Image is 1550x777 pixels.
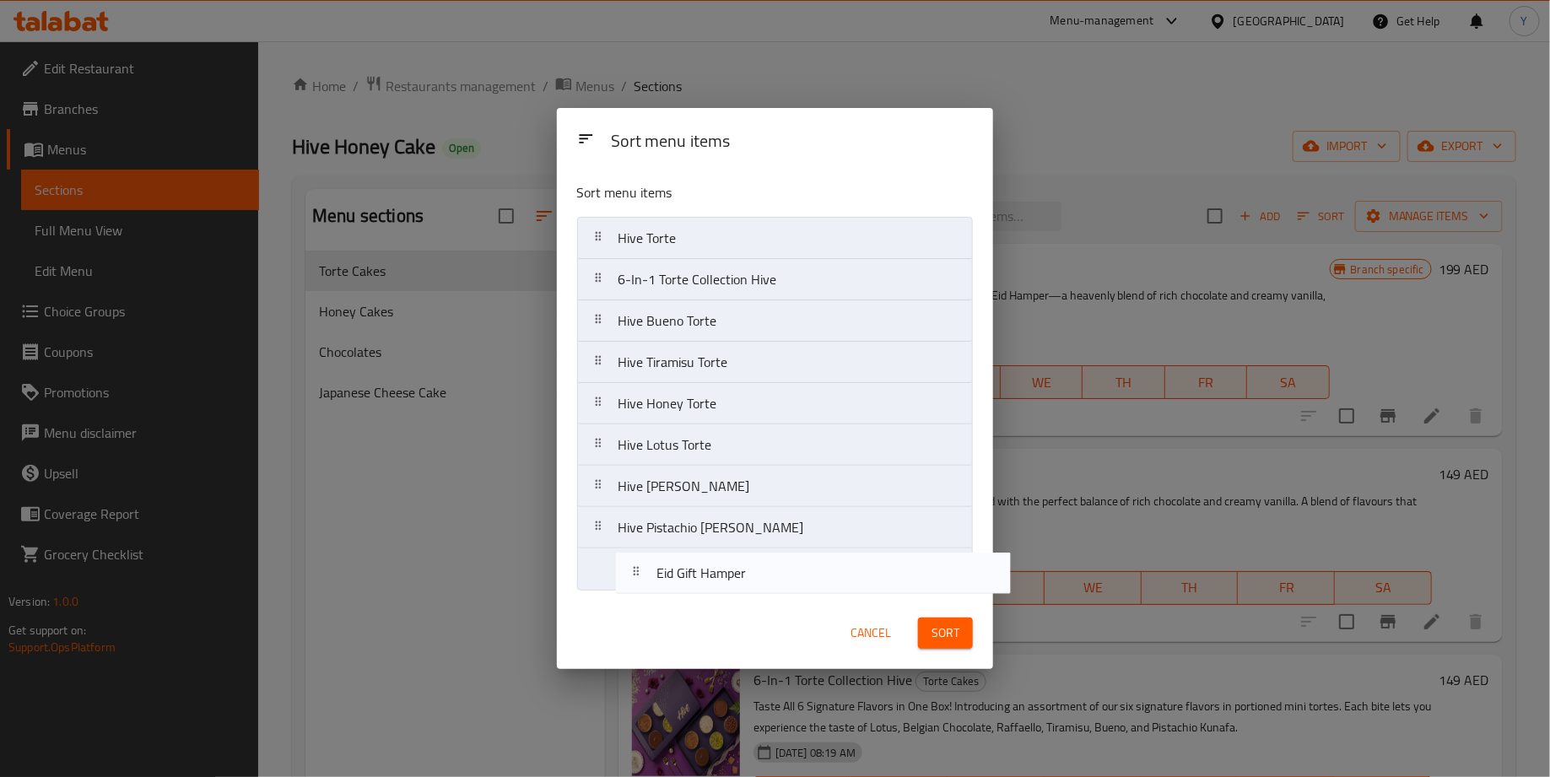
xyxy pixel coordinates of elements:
p: Sort menu items [577,182,891,203]
div: Sort menu items [604,123,980,161]
span: Sort [932,623,959,644]
span: Cancel [851,623,891,644]
button: Cancel [844,618,898,649]
button: Sort [918,618,973,649]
